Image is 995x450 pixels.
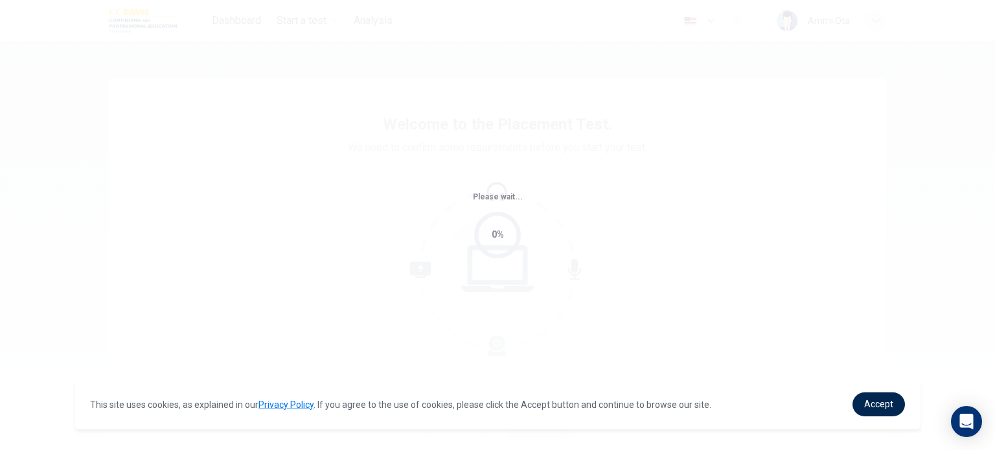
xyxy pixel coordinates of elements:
span: Please wait... [473,192,523,201]
a: Privacy Policy [258,399,314,410]
div: Open Intercom Messenger [951,406,982,437]
a: dismiss cookie message [852,392,905,416]
span: Accept [864,399,893,409]
div: cookieconsent [74,379,921,429]
span: This site uses cookies, as explained in our . If you agree to the use of cookies, please click th... [90,399,711,410]
div: 0% [492,227,504,242]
